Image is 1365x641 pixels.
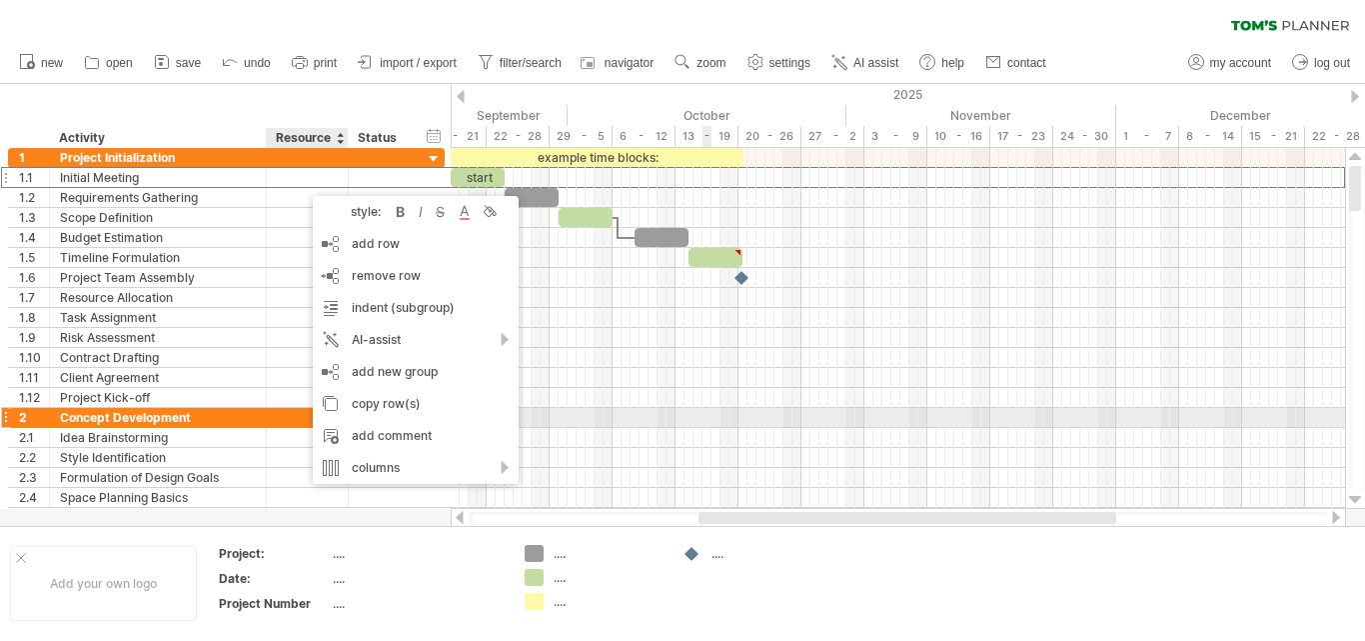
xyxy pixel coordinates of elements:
[60,508,256,527] div: Sketching of Initial Concepts
[605,56,654,70] span: navigator
[10,546,197,621] div: Add your own logo
[864,126,927,147] div: 3 - 9
[313,228,519,260] div: add row
[19,308,49,327] div: 1.8
[314,56,337,70] span: print
[60,148,256,167] div: Project Initialization
[60,208,256,227] div: Scope Definition
[60,348,256,367] div: Contract Drafting
[738,126,801,147] div: 20 - 26
[554,593,663,610] div: ....
[19,288,49,307] div: 1.7
[853,56,898,70] span: AI assist
[676,126,738,147] div: 13 - 19
[60,308,256,327] div: Task Assignment
[769,56,810,70] span: settings
[321,204,391,219] div: style:
[980,50,1052,76] a: contact
[941,56,964,70] span: help
[313,388,519,420] div: copy row(s)
[670,50,731,76] a: zoom
[451,148,743,167] div: example time blocks:
[826,50,904,76] a: AI assist
[59,128,255,148] div: Activity
[914,50,970,76] a: help
[927,126,990,147] div: 10 - 16
[333,595,501,612] div: ....
[1242,126,1305,147] div: 15 - 21
[19,368,49,387] div: 1.11
[276,128,337,148] div: Resource
[568,105,846,126] div: October 2025
[19,348,49,367] div: 1.10
[333,545,501,562] div: ....
[352,268,421,283] span: remove row
[60,288,256,307] div: Resource Allocation
[60,428,256,447] div: Idea Brainstorming
[313,420,519,452] div: add comment
[19,228,49,247] div: 1.4
[41,56,63,70] span: new
[742,50,816,76] a: settings
[487,126,550,147] div: 22 - 28
[1287,50,1356,76] a: log out
[60,328,256,347] div: Risk Assessment
[60,468,256,487] div: Formulation of Design Goals
[846,105,1116,126] div: November 2025
[79,50,139,76] a: open
[990,126,1053,147] div: 17 - 23
[313,292,519,324] div: indent (subgroup)
[801,126,864,147] div: 27 - 2
[451,168,505,187] div: start
[14,50,69,76] a: new
[19,388,49,407] div: 1.12
[19,148,49,167] div: 1
[60,188,256,207] div: Requirements Gathering
[313,452,519,484] div: columns
[1116,126,1179,147] div: 1 - 7
[219,570,329,587] div: Date:
[500,56,562,70] span: filter/search
[313,356,519,388] div: add new group
[358,128,402,148] div: Status
[60,168,256,187] div: Initial Meeting
[60,228,256,247] div: Budget Estimation
[554,569,663,586] div: ....
[696,56,725,70] span: zoom
[19,188,49,207] div: 1.2
[287,50,343,76] a: print
[19,408,49,427] div: 2
[60,268,256,287] div: Project Team Assembly
[219,595,329,612] div: Project Number
[19,488,49,507] div: 2.4
[244,56,271,70] span: undo
[19,468,49,487] div: 2.3
[217,50,277,76] a: undo
[60,388,256,407] div: Project Kick-off
[106,56,133,70] span: open
[60,408,256,427] div: Concept Development
[424,126,487,147] div: 15 - 21
[473,50,568,76] a: filter/search
[60,448,256,467] div: Style Identification
[19,508,49,527] div: 2.5
[1053,126,1116,147] div: 24 - 30
[333,570,501,587] div: ....
[313,324,519,356] div: AI-assist
[711,545,820,562] div: ....
[1314,56,1350,70] span: log out
[149,50,207,76] a: save
[613,126,676,147] div: 6 - 12
[1007,56,1046,70] span: contact
[554,545,663,562] div: ....
[353,50,463,76] a: import / export
[19,248,49,267] div: 1.5
[19,328,49,347] div: 1.9
[550,126,613,147] div: 29 - 5
[19,168,49,187] div: 1.1
[60,248,256,267] div: Timeline Formulation
[578,50,660,76] a: navigator
[219,545,329,562] div: Project:
[19,268,49,287] div: 1.6
[380,56,457,70] span: import / export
